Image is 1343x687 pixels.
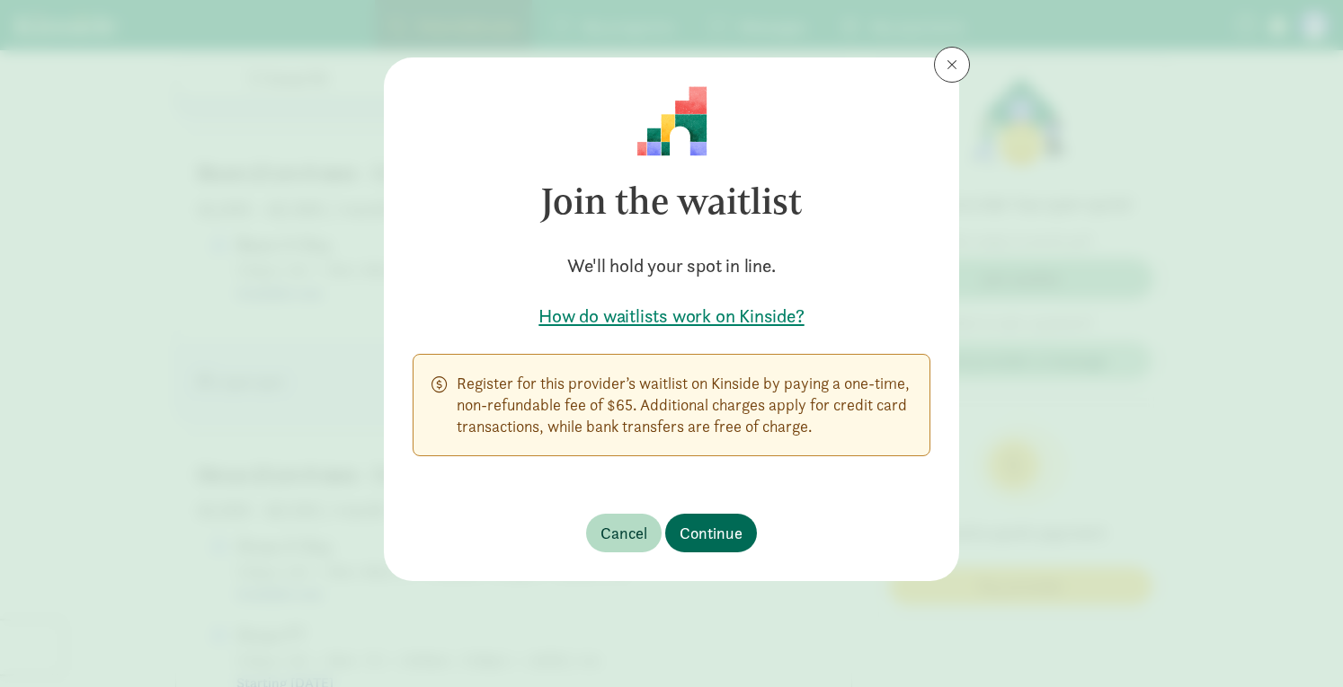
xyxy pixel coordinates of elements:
[413,253,930,278] h5: We'll hold your spot in line.
[680,521,743,545] span: Continue
[413,156,930,246] h3: Join the waitlist
[600,521,647,545] span: Cancel
[457,373,912,437] p: Register for this provider’s waitlist on Kinside by paying a one-time, non-refundable fee of $65....
[586,514,662,552] button: Cancel
[413,304,930,329] a: How do waitlists work on Kinside?
[665,514,757,552] button: Continue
